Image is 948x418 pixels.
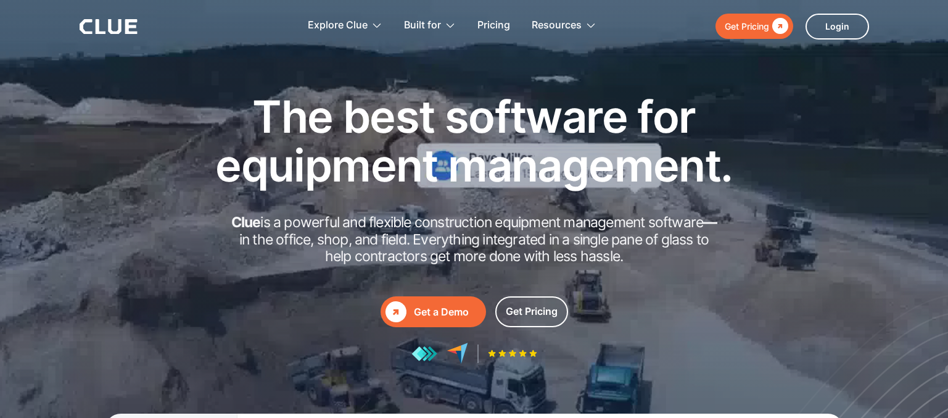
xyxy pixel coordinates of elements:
div: Built for [404,6,441,45]
img: reviews at getapp [411,346,437,362]
img: Five-star rating icon [488,349,537,357]
strong: Clue [231,214,261,231]
div: Get Pricing [506,304,558,319]
a: Pricing [477,6,510,45]
h1: The best software for equipment management. [197,92,752,190]
h2: is a powerful and flexible construction equipment management software in the office, shop, and fi... [228,214,721,265]
div: Get a Demo [414,304,481,320]
div: Built for [404,6,456,45]
div:  [385,301,406,322]
a: Get Pricing [495,296,568,327]
div:  [769,19,788,34]
div: Explore Clue [308,6,382,45]
strong: — [703,214,717,231]
div: Resources [532,6,582,45]
div: Get Pricing [725,19,769,34]
div: Resources [532,6,596,45]
div: Explore Clue [308,6,368,45]
img: reviews at capterra [447,343,468,364]
a: Get a Demo [381,296,486,327]
a: Login [806,14,869,40]
a: Get Pricing [715,14,793,39]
